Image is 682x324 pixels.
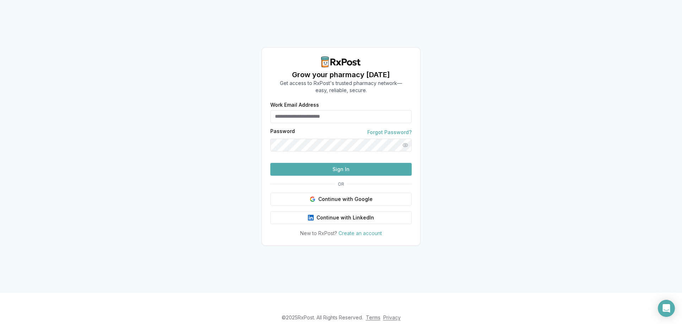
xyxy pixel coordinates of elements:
a: Privacy [383,314,401,320]
button: Sign In [270,163,412,176]
p: Get access to RxPost's trusted pharmacy network— easy, reliable, secure. [280,80,402,94]
a: Create an account [339,230,382,236]
img: Google [310,196,315,202]
label: Password [270,129,295,136]
button: Continue with Google [270,193,412,206]
img: RxPost Logo [318,56,364,68]
a: Forgot Password? [367,129,412,136]
h1: Grow your pharmacy [DATE] [280,70,402,80]
span: New to RxPost? [300,230,337,236]
button: Continue with LinkedIn [270,211,412,224]
button: Show password [399,139,412,152]
img: LinkedIn [308,215,314,221]
span: OR [335,181,347,187]
label: Work Email Address [270,102,412,107]
div: Open Intercom Messenger [658,300,675,317]
a: Terms [366,314,380,320]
